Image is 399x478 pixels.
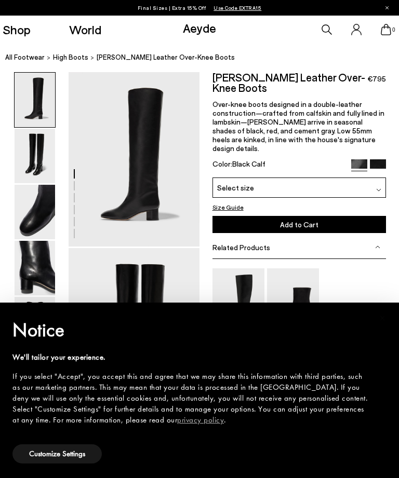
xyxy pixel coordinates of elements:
[12,352,370,363] div: We'll tailor your experience.
[12,371,370,426] div: If you select "Accept", you accept this and agree that we may share this information with third p...
[12,444,102,463] button: Customize Settings
[379,310,386,326] span: ×
[12,317,370,344] h2: Notice
[370,306,395,331] button: Close this notice
[177,415,224,425] a: privacy policy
